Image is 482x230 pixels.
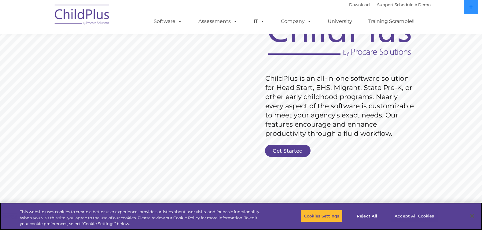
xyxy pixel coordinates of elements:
[391,210,437,222] button: Accept All Cookies
[248,15,271,28] a: IT
[377,2,393,7] a: Support
[265,74,417,138] rs-layer: ChildPlus is an all-in-one software solution for Head Start, EHS, Migrant, State Pre-K, or other ...
[265,145,311,157] a: Get Started
[148,15,188,28] a: Software
[192,15,244,28] a: Assessments
[322,15,358,28] a: University
[301,210,343,222] button: Cookies Settings
[20,209,265,227] div: This website uses cookies to create a better user experience, provide statistics about user visit...
[362,15,421,28] a: Training Scramble!!
[395,2,431,7] a: Schedule A Demo
[52,0,113,31] img: ChildPlus by Procare Solutions
[349,2,370,7] a: Download
[349,2,431,7] font: |
[465,209,479,223] button: Close
[348,210,386,222] button: Reject All
[275,15,318,28] a: Company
